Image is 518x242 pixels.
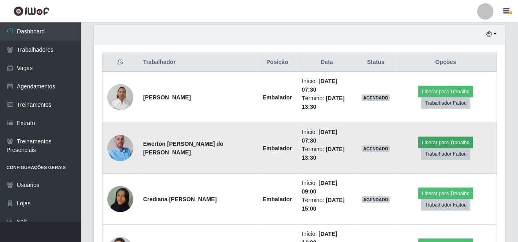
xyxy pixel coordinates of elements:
th: Status [357,53,395,72]
button: Trabalhador Faltou [421,148,470,160]
img: 1755289367859.jpeg [107,176,133,222]
li: Término: [302,196,352,213]
img: CoreUI Logo [13,6,50,16]
span: AGENDADO [362,196,390,203]
time: [DATE] 07:30 [302,129,337,144]
strong: Ewerton [PERSON_NAME] do [PERSON_NAME] [143,141,224,156]
th: Trabalhador [138,53,258,72]
th: Posição [258,53,297,72]
li: Término: [302,94,352,111]
li: Início: [302,77,352,94]
button: Trabalhador Faltou [421,199,470,211]
strong: Embalador [263,196,292,202]
button: Liberar para Trabalho [418,86,473,97]
li: Término: [302,145,352,162]
button: Liberar para Trabalho [418,188,473,199]
button: Trabalhador Faltou [421,97,470,109]
time: [DATE] 09:00 [302,180,337,195]
img: 1745875632441.jpeg [107,125,133,172]
button: Liberar para Trabalho [418,137,473,148]
th: Data [297,53,357,72]
span: AGENDADO [362,95,390,101]
th: Opções [395,53,497,72]
li: Início: [302,179,352,196]
strong: Embalador [263,145,292,152]
strong: Embalador [263,94,292,101]
time: [DATE] 07:30 [302,78,337,93]
li: Início: [302,128,352,145]
img: 1675303307649.jpeg [107,80,133,114]
strong: [PERSON_NAME] [143,94,191,101]
span: AGENDADO [362,145,390,152]
strong: Crediana [PERSON_NAME] [143,196,217,202]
